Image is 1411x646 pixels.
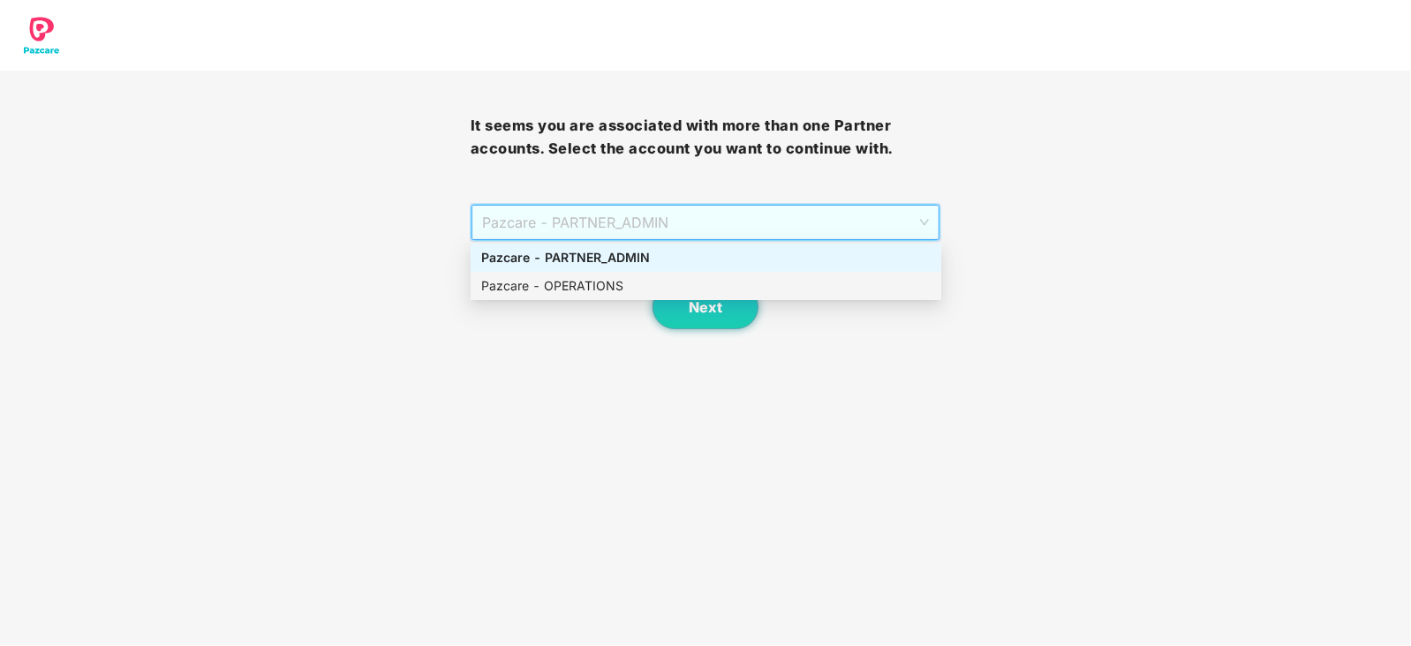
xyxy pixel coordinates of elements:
h3: It seems you are associated with more than one Partner accounts. Select the account you want to c... [471,115,941,160]
span: Next [689,299,722,316]
div: Pazcare - OPERATIONS [471,272,941,300]
div: Pazcare - PARTNER_ADMIN [481,248,931,267]
div: Pazcare - PARTNER_ADMIN [471,244,941,272]
button: Next [653,285,758,329]
div: Pazcare - OPERATIONS [481,276,931,296]
span: Pazcare - PARTNER_ADMIN [482,206,930,239]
